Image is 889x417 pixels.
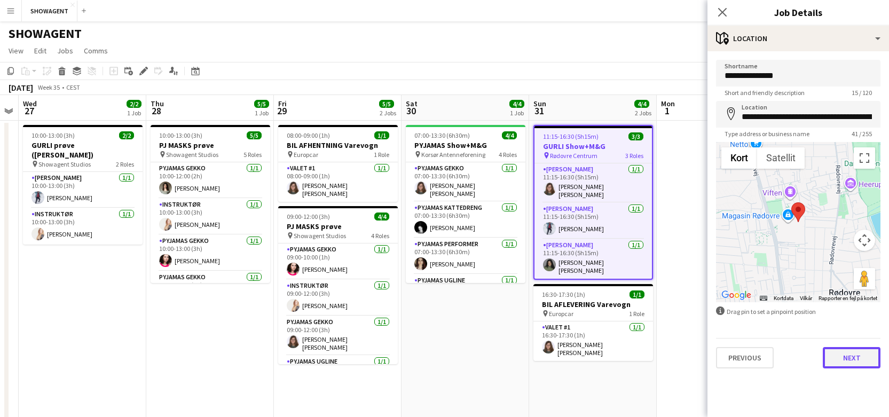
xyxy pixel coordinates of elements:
[406,274,525,314] app-card-role: PYJAMAS UGLINE1/1
[278,280,398,316] app-card-role: INSTRUKTØR1/109:00-12:00 (3h)[PERSON_NAME]
[9,26,82,42] h1: SHOWAGENT
[57,46,73,56] span: Jobs
[406,99,418,108] span: Sat
[719,288,754,302] img: Google
[374,213,389,221] span: 4/4
[533,321,653,361] app-card-role: Valet #11/116:30-17:30 (1h)[PERSON_NAME] [PERSON_NAME] [PERSON_NAME]
[760,295,767,302] button: Tastaturgenveje
[166,151,218,159] span: Showagent Studios
[84,46,108,56] span: Comms
[625,152,643,160] span: 3 Roles
[287,131,330,139] span: 08:00-09:00 (1h)
[659,105,675,117] span: 1
[854,147,875,169] button: Slå fuld skærm til/fra
[406,238,525,274] app-card-role: PYJAMAS Performer1/107:00-13:30 (6h30m)[PERSON_NAME]
[757,147,805,169] button: Vis satellitbilleder
[255,109,269,117] div: 1 Job
[23,99,37,108] span: Wed
[149,105,164,117] span: 28
[278,125,398,202] app-job-card: 08:00-09:00 (1h)1/1BIL AFHENTNING Varevogn Europcar1 RoleValet #11/108:00-09:00 (1h)[PERSON_NAME]...
[23,208,143,245] app-card-role: INSTRUKTØR1/110:00-13:00 (3h)[PERSON_NAME]
[9,82,33,93] div: [DATE]
[151,199,270,235] app-card-role: INSTRUKTØR1/110:00-13:00 (3h)[PERSON_NAME]
[721,147,757,169] button: Vis vejkort
[277,105,287,117] span: 29
[499,151,517,159] span: 4 Roles
[34,46,46,56] span: Edit
[23,125,143,245] app-job-card: 10:00-13:00 (3h)2/2GURLI prøve ([PERSON_NAME]) Showagent Studios2 Roles[PERSON_NAME]1/110:00-13:0...
[854,268,875,289] button: Træk Pegman hen på kortet for at åbne Street View
[854,230,875,251] button: Styringselement til kortkamera
[32,131,75,139] span: 10:00-13:00 (3h)
[533,99,546,108] span: Sun
[542,290,585,298] span: 16:30-17:30 (1h)
[287,213,330,221] span: 09:00-12:00 (3h)
[534,203,652,239] app-card-role: [PERSON_NAME]1/111:15-16:30 (5h15m)[PERSON_NAME]
[278,140,398,150] h3: BIL AFHENTNING Varevogn
[66,83,80,91] div: CEST
[774,295,793,302] button: Kortdata
[254,100,269,108] span: 5/5
[823,347,880,368] button: Next
[278,356,398,395] app-card-role: PYJAMAS UGLINE1/1
[35,83,62,91] span: Week 35
[119,131,134,139] span: 2/2
[151,271,270,311] app-card-role: PYJAMAS GEKKO1/110:00-13:00 (3h)
[533,125,653,280] app-job-card: 11:15-16:30 (5h15m)3/3GURLI Show+M&G Rødovre Centrum3 Roles[PERSON_NAME]1/111:15-16:30 (5h15m)[PE...
[294,151,318,159] span: Europcar
[534,141,652,151] h3: GURLI Show+M&G
[406,140,525,150] h3: PYJAMAS Show+M&G
[4,44,28,58] a: View
[406,125,525,283] app-job-card: 07:00-13:30 (6h30m)4/4PYJAMAS Show+M&G Korsør Antenneforening4 RolesPYJAMAS GEKKO1/107:00-13:30 (...
[635,109,651,117] div: 2 Jobs
[534,163,652,203] app-card-role: [PERSON_NAME]1/111:15-16:30 (5h15m)[PERSON_NAME] [PERSON_NAME] [PERSON_NAME]
[371,232,389,240] span: 4 Roles
[374,131,389,139] span: 1/1
[294,232,346,240] span: Showagent Studios
[116,160,134,168] span: 2 Roles
[630,290,644,298] span: 1/1
[716,347,774,368] button: Previous
[151,125,270,283] app-job-card: 10:00-13:00 (3h)5/5PJ MASKS prøve Showagent Studios5 RolesPYJAMAS GEKKO1/110:00-12:00 (2h)[PERSON...
[406,162,525,202] app-card-role: PYJAMAS GEKKO1/107:00-13:30 (6h30m)[PERSON_NAME] [PERSON_NAME] [PERSON_NAME]
[243,151,262,159] span: 5 Roles
[278,206,398,364] app-job-card: 09:00-12:00 (3h)4/4PJ MASKS prøve Showagent Studios4 RolesPYJAMAS GEKKO1/109:00-10:00 (1h)[PERSON...
[629,310,644,318] span: 1 Role
[151,140,270,150] h3: PJ MASKS prøve
[278,243,398,280] app-card-role: PYJAMAS GEKKO1/109:00-10:00 (1h)[PERSON_NAME]
[533,284,653,361] app-job-card: 16:30-17:30 (1h)1/1BIL AFLEVERING Varevogn Europcar1 RoleValet #11/116:30-17:30 (1h)[PERSON_NAME]...
[247,131,262,139] span: 5/5
[23,140,143,160] h3: GURLI prøve ([PERSON_NAME])
[716,89,813,97] span: Short and friendly description
[406,202,525,238] app-card-role: PYJAMAS KATTEDRENG1/107:00-13:30 (6h30m)[PERSON_NAME]
[543,132,599,140] span: 11:15-16:30 (5h15m)
[80,44,112,58] a: Comms
[716,306,880,317] div: Drag pin to set a pinpoint position
[278,99,287,108] span: Fri
[374,151,389,159] span: 1 Role
[819,295,877,301] a: Rapporter en fejl på kortet
[532,105,546,117] span: 31
[53,44,77,58] a: Jobs
[628,132,643,140] span: 3/3
[549,310,573,318] span: Europcar
[127,100,141,108] span: 2/2
[22,1,77,21] button: SHOWAGENT
[800,295,812,301] a: Vilkår
[510,109,524,117] div: 1 Job
[414,131,470,139] span: 07:00-13:30 (6h30m)
[634,100,649,108] span: 4/4
[278,162,398,202] app-card-role: Valet #11/108:00-09:00 (1h)[PERSON_NAME] [PERSON_NAME] [PERSON_NAME]
[127,109,141,117] div: 1 Job
[151,235,270,271] app-card-role: PYJAMAS GEKKO1/110:00-13:00 (3h)[PERSON_NAME]
[38,160,91,168] span: Showagent Studios
[21,105,37,117] span: 27
[502,131,517,139] span: 4/4
[509,100,524,108] span: 4/4
[404,105,418,117] span: 30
